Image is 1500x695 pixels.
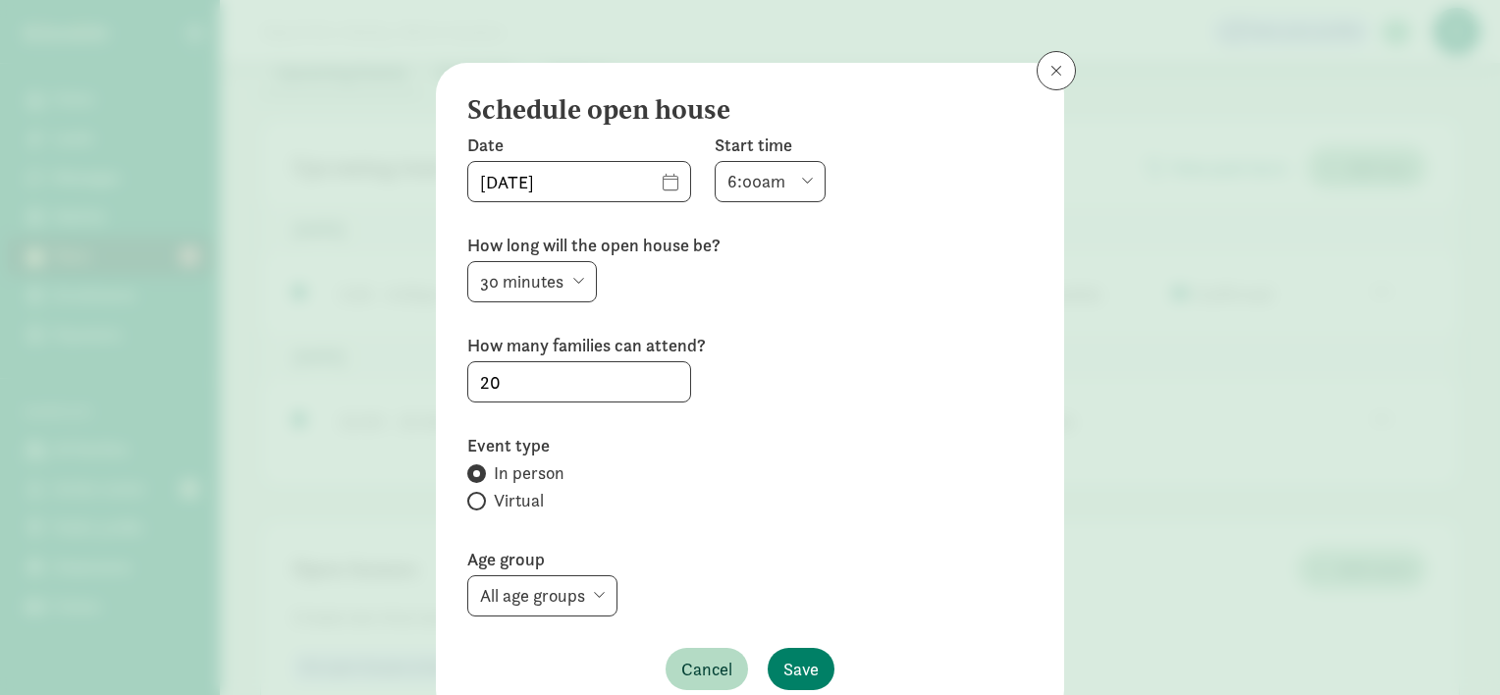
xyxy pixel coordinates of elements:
h4: Schedule open house [467,94,1017,126]
iframe: Chat Widget [1402,601,1500,695]
span: Cancel [681,656,732,682]
label: Date [467,134,691,157]
span: Virtual [494,489,544,512]
label: Start time [715,134,826,157]
label: How long will the open house be? [467,234,1033,257]
span: In person [494,461,564,485]
span: Save [783,656,819,682]
button: Save [768,648,834,690]
label: How many families can attend? [467,334,1033,357]
label: Event type [467,434,1033,457]
button: Cancel [666,648,748,690]
label: Age group [467,548,1033,571]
